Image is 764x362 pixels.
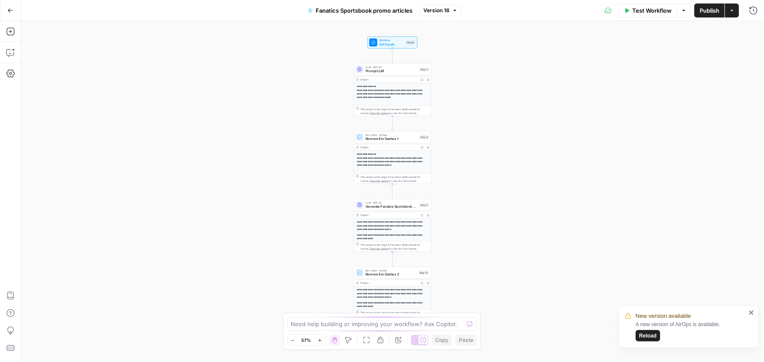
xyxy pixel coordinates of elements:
span: Workflow [379,38,404,42]
div: Output [361,213,418,217]
span: Paste [459,336,473,344]
button: Fanatics Sportsbook promo articles [303,3,418,17]
div: This output is too large & has been abbreviated for review. to view the full content. [361,310,429,318]
span: Copy the output [370,247,389,250]
div: Step 3 [419,203,429,207]
span: New version available [636,312,691,320]
div: WorkflowSet InputsInputs [354,36,431,48]
button: Version 16 [419,5,461,16]
g: Edge from step_3 to step_10 [392,252,393,266]
g: Edge from step_9 to step_3 [392,184,393,198]
span: Reload [639,332,657,340]
span: Version 16 [423,7,450,14]
span: Set Inputs [379,42,404,46]
span: LLM · GPT-4.1 [366,65,418,69]
div: A new version of AirOps is available. [636,320,746,341]
button: Publish [694,3,725,17]
button: Test Workflow [619,3,677,17]
span: Generate Fanatics Sportsbook articles [366,204,418,209]
g: Edge from step_2 to step_9 [392,116,393,131]
span: 57% [302,337,311,344]
div: Output [361,146,418,150]
button: close [749,309,755,316]
span: Copy [435,336,448,344]
div: This output is too large & has been abbreviated for review. to view the full content. [361,175,429,183]
span: Run Code · Python [366,268,416,272]
button: Paste [455,334,477,346]
button: Copy [432,334,452,346]
div: Step 2 [419,67,429,72]
div: Output [361,281,418,285]
span: Test Workflow [632,6,672,15]
span: Copy the output [370,179,389,182]
span: Run Code · Python [366,133,418,137]
g: Edge from start to step_2 [392,49,393,63]
span: Publish [700,6,719,15]
div: Inputs [406,40,415,45]
div: This output is too large & has been abbreviated for review. to view the full content. [361,243,429,251]
span: LLM · GPT-4.1 [366,201,418,205]
div: Output [361,78,418,82]
span: Remove Em Dashes 2 [366,272,416,277]
span: Prompt LLM [366,69,418,73]
span: Copy the output [370,111,389,115]
span: Fanatics Sportsbook promo articles [316,6,412,15]
div: Step 9 [419,135,429,139]
div: Step 10 [419,271,429,275]
span: Remove Em Dashes 1 [366,136,418,141]
div: This output is too large & has been abbreviated for review. to view the full content. [361,107,429,115]
button: Reload [636,330,660,341]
